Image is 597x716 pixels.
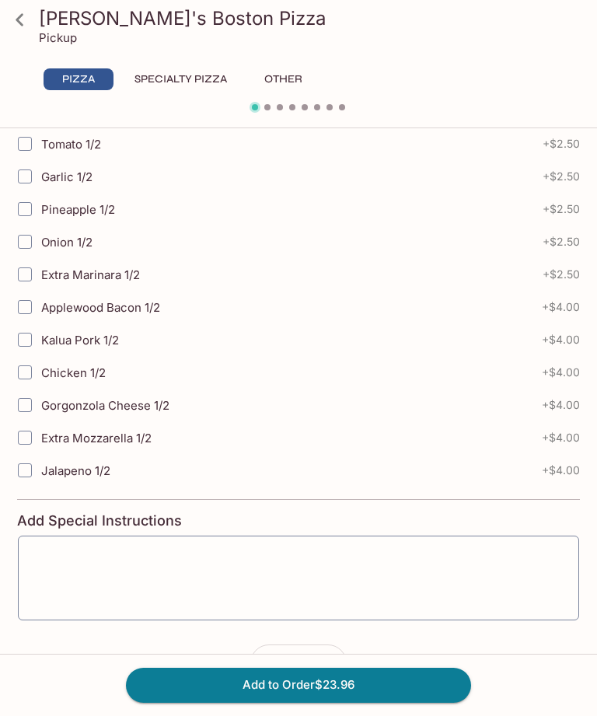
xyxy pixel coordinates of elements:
[41,169,93,184] span: Garlic 1/2
[41,137,101,152] span: Tomato 1/2
[41,333,119,348] span: Kalua Pork 1/2
[126,668,471,702] button: Add to Order$23.96
[39,30,77,45] p: Pickup
[41,267,140,282] span: Extra Marinara 1/2
[41,202,115,217] span: Pineapple 1/2
[542,431,580,444] span: + $4.00
[44,68,113,90] button: Pizza
[543,236,580,248] span: + $2.50
[41,463,110,478] span: Jalapeno 1/2
[39,6,585,30] h3: [PERSON_NAME]'s Boston Pizza
[17,512,580,529] h4: Add Special Instructions
[543,170,580,183] span: + $2.50
[41,300,160,315] span: Applewood Bacon 1/2
[543,203,580,215] span: + $2.50
[41,398,169,413] span: Gorgonzola Cheese 1/2
[543,268,580,281] span: + $2.50
[41,365,106,380] span: Chicken 1/2
[41,235,93,250] span: Onion 1/2
[543,138,580,150] span: + $2.50
[542,301,580,313] span: + $4.00
[126,68,236,90] button: Specialty Pizza
[248,68,318,90] button: Other
[41,431,152,445] span: Extra Mozzarella 1/2
[542,334,580,346] span: + $4.00
[542,464,580,477] span: + $4.00
[542,399,580,411] span: + $4.00
[542,366,580,379] span: + $4.00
